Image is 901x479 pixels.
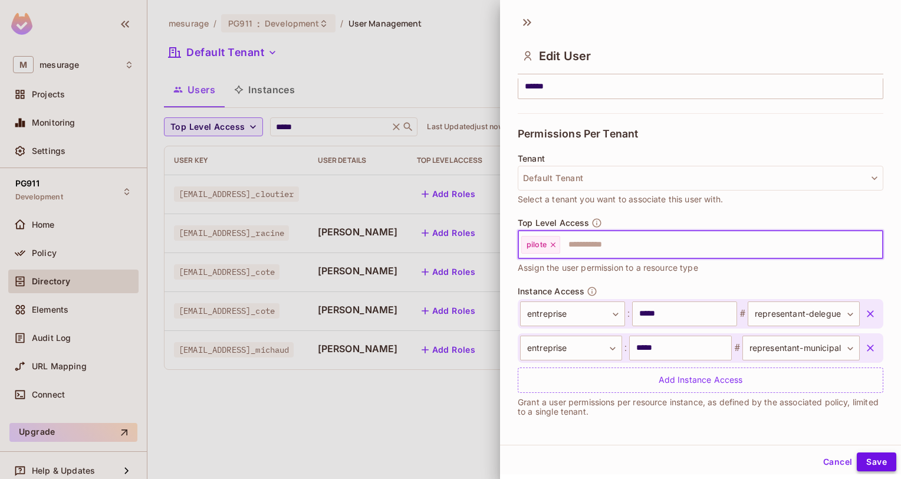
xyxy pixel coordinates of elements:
[877,243,879,245] button: Open
[818,452,857,471] button: Cancel
[520,336,622,360] div: entreprise
[518,398,883,416] p: Grant a user permissions per resource instance, as defined by the associated policy, limited to a...
[518,261,698,274] span: Assign the user permission to a resource type
[625,307,632,321] span: :
[518,218,589,228] span: Top Level Access
[518,287,584,296] span: Instance Access
[539,49,591,63] span: Edit User
[857,452,896,471] button: Save
[518,193,723,206] span: Select a tenant you want to associate this user with.
[518,368,883,393] div: Add Instance Access
[732,341,742,355] span: #
[520,301,625,326] div: entreprise
[622,341,629,355] span: :
[518,154,545,163] span: Tenant
[518,166,883,191] button: Default Tenant
[748,301,860,326] div: representant-delegue
[527,240,547,250] span: pilote
[521,236,560,254] div: pilote
[737,307,748,321] span: #
[742,336,860,360] div: representant-municipal
[518,128,638,140] span: Permissions Per Tenant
